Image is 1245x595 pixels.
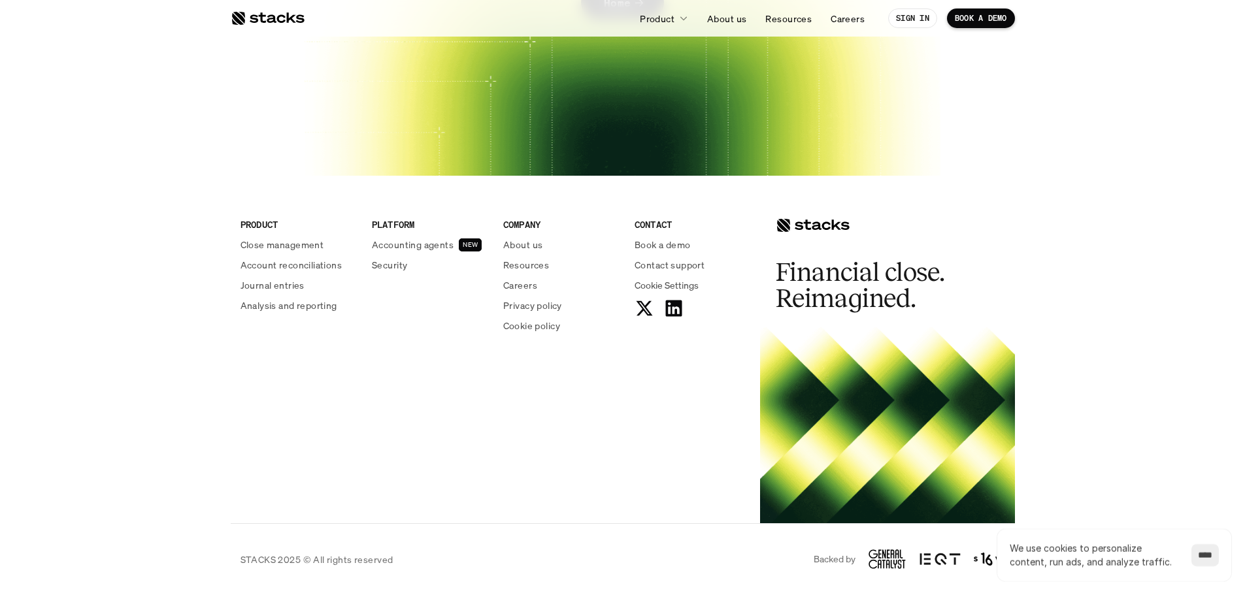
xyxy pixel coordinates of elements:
[707,12,746,25] p: About us
[814,554,855,565] p: Backed by
[503,238,619,251] a: About us
[241,258,342,272] p: Account reconciliations
[241,258,356,272] a: Account reconciliations
[241,238,356,251] a: Close management
[955,14,1007,23] p: BOOK A DEMO
[635,238,691,251] p: Book a demo
[640,12,674,25] p: Product
[635,217,750,231] p: CONTACT
[947,8,1015,28] a: BOOK A DEMO
[241,278,305,292] p: Journal entries
[831,12,865,25] p: Careers
[503,238,542,251] p: About us
[503,298,562,312] p: Privacy policy
[503,278,537,292] p: Careers
[372,258,488,272] a: Security
[699,7,754,30] a: About us
[241,553,393,566] p: STACKS 2025 © All rights reserved
[241,278,356,292] a: Journal entries
[1010,541,1178,569] p: We use cookies to personalize content, run ads, and analyze traffic.
[503,217,619,231] p: COMPANY
[241,217,356,231] p: PRODUCT
[503,258,619,272] a: Resources
[635,278,699,292] span: Cookie Settings
[635,238,750,251] a: Book a demo
[823,7,872,30] a: Careers
[776,259,972,312] h2: Financial close. Reimagined.
[463,241,478,249] h2: NEW
[503,298,619,312] a: Privacy policy
[635,258,750,272] a: Contact support
[241,298,356,312] a: Analysis and reporting
[372,238,488,251] a: Accounting agentsNEW
[372,258,407,272] p: Security
[503,319,560,332] p: Cookie policy
[503,258,550,272] p: Resources
[765,12,812,25] p: Resources
[372,217,488,231] p: PLATFORM
[241,238,324,251] p: Close management
[241,298,337,312] p: Analysis and reporting
[503,319,619,332] a: Cookie policy
[503,278,619,292] a: Careers
[896,14,929,23] p: SIGN IN
[757,7,820,30] a: Resources
[372,238,454,251] p: Accounting agents
[635,278,699,292] button: Cookie Trigger
[888,8,937,28] a: SIGN IN
[635,258,705,272] p: Contact support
